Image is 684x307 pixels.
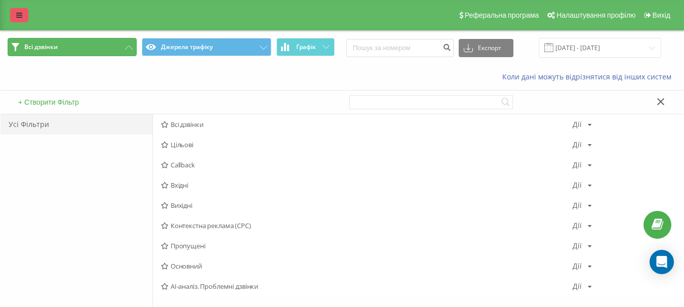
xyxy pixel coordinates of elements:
[465,11,539,19] span: Реферальна програма
[161,242,573,249] span: Пропущені
[161,141,573,148] span: Цільові
[161,283,573,290] span: AI-аналіз. Проблемні дзвінки
[573,161,582,168] div: Дії
[573,242,582,249] div: Дії
[650,250,674,274] div: Open Intercom Messenger
[573,182,582,189] div: Дії
[573,141,582,148] div: Дії
[573,202,582,209] div: Дії
[573,121,582,128] div: Дії
[161,202,573,209] span: Вихідні
[142,38,271,56] button: Джерела трафіку
[161,161,573,168] span: Callback
[161,182,573,189] span: Вхідні
[1,114,152,135] div: Усі Фільтри
[296,43,316,51] span: Графік
[276,38,335,56] button: Графік
[653,11,670,19] span: Вихід
[459,39,513,57] button: Експорт
[573,262,582,270] div: Дії
[654,97,668,108] button: Закрити
[24,43,58,51] span: Всі дзвінки
[573,222,582,229] div: Дії
[556,11,635,19] span: Налаштування профілю
[15,98,82,107] button: + Створити Фільтр
[161,222,573,229] span: Контекстна реклама (CPC)
[573,283,582,290] div: Дії
[502,72,676,81] a: Коли дані можуть відрізнятися вiд інших систем
[161,262,573,270] span: Основний
[8,38,137,56] button: Всі дзвінки
[346,39,454,57] input: Пошук за номером
[161,121,573,128] span: Всі дзвінки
